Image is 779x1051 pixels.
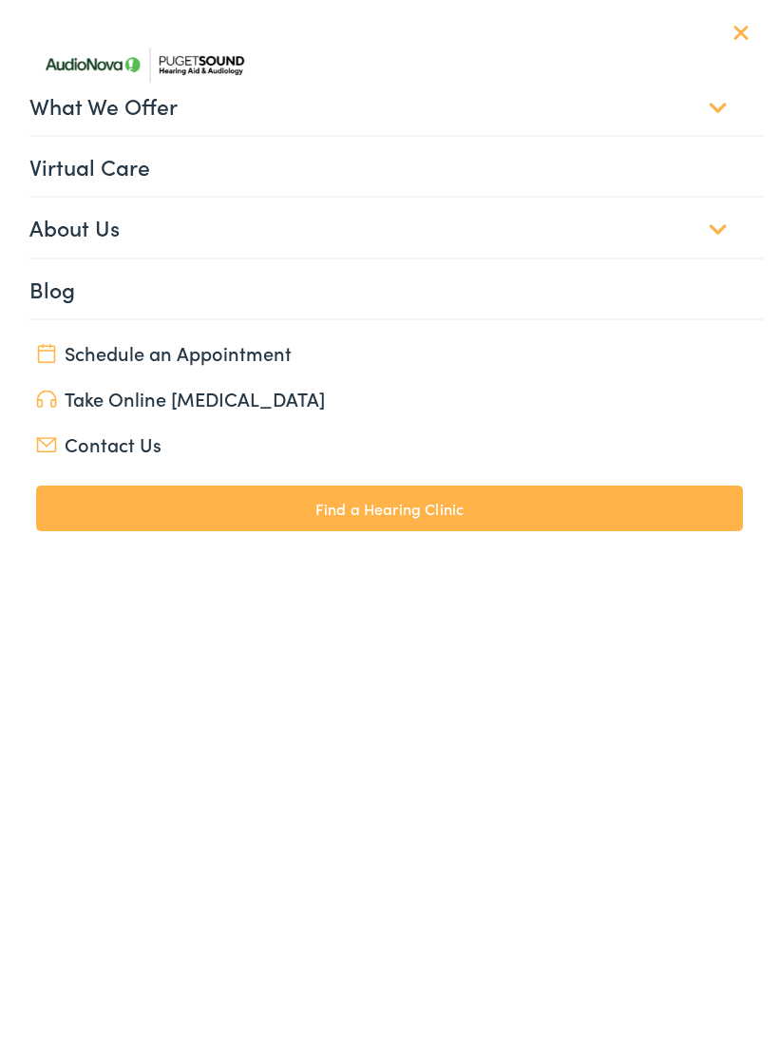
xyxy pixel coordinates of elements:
img: utility icon [36,344,57,363]
a: What We Offer [29,76,763,135]
a: Virtual Care [29,137,763,196]
a: Blog [29,259,763,318]
a: Take Online [MEDICAL_DATA] [36,385,742,411]
img: utility icon [36,437,57,452]
a: Contact Us [36,430,742,457]
a: Schedule an Appointment [36,339,742,366]
a: Find a Hearing Clinic [36,486,742,531]
img: utility icon [36,391,57,409]
a: About Us [29,198,763,257]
